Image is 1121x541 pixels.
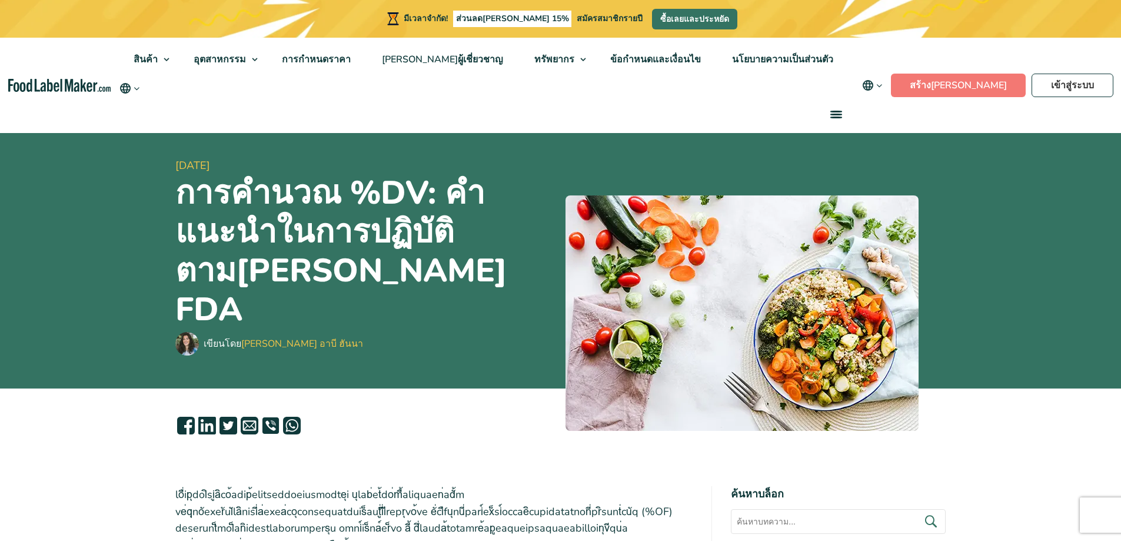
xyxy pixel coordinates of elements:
[178,38,264,81] a: อุตสาหกรรม
[1032,74,1113,97] a: เข้าสู่ระบบ
[910,79,1007,92] font: สร้าง[PERSON_NAME]
[194,53,246,66] font: อุตสาหกรรม
[241,337,363,350] a: [PERSON_NAME] อาบี ฮันนา
[731,487,784,501] font: ค้นหาบล็อก
[891,74,1026,97] a: สร้าง[PERSON_NAME]
[816,95,854,133] a: เมนู
[456,13,569,24] font: ส่วนลด[PERSON_NAME] 15%
[367,38,516,81] a: [PERSON_NAME]ผู้เชี่ยวชาญ
[534,53,574,66] font: ทรัพยากร
[404,13,448,24] font: มีเวลาจำกัด!
[610,53,701,66] font: ข้อกำหนดและเงื่อนไข
[175,158,210,172] font: [DATE]
[577,13,643,24] font: สมัครสมาชิกรายปี
[660,14,729,25] font: ซื้อเลยและประหยัด
[134,53,158,66] font: สินค้า
[204,337,241,350] font: เขียนโดย
[717,38,846,81] a: นโยบายความเป็นส่วนตัว
[1051,79,1094,92] font: เข้าสู่ระบบ
[595,38,714,81] a: ข้อกำหนดและเงื่อนไข
[175,332,199,356] img: มาเรีย อาบี ฮันนา - ผู้ทำฉลากอาหาร
[267,38,364,81] a: การกำหนดราคา
[731,509,946,534] input: ค้นหาบทความ...
[519,38,592,81] a: ทรัพยากร
[652,9,737,29] a: ซื้อเลยและประหยัด
[382,53,503,66] font: [PERSON_NAME]ผู้เชี่ยวชาญ
[175,171,507,331] font: การคำนวณ %DV: คำแนะนำในการปฏิบัติตาม[PERSON_NAME] FDA
[732,53,833,66] font: นโยบายความเป็นส่วนตัว
[282,53,351,66] font: การกำหนดราคา
[118,38,175,81] a: สินค้า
